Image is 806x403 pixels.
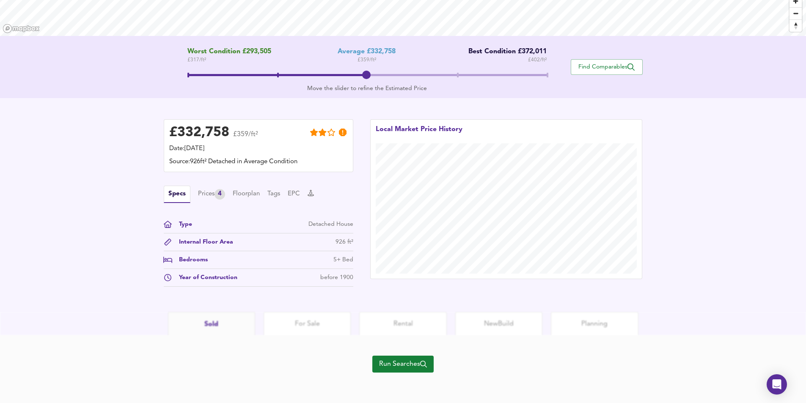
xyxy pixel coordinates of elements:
button: Find Comparables [571,59,643,75]
span: £359/ft² [233,131,258,143]
div: Detached House [308,220,353,229]
button: Tags [267,189,280,199]
div: Internal Floor Area [172,238,233,247]
button: EPC [288,189,300,199]
span: Find Comparables [575,63,638,71]
div: before 1900 [320,273,353,282]
button: Floorplan [233,189,260,199]
button: Specs [164,186,190,203]
div: Average £332,758 [338,48,396,56]
div: Open Intercom Messenger [767,374,787,395]
div: Local Market Price History [376,125,462,143]
div: £ 332,758 [169,126,229,139]
div: Source: 926ft² Detached in Average Condition [169,157,348,167]
div: 4 [215,189,225,200]
span: £ 402 / ft² [528,56,547,64]
span: £ 359 / ft² [358,56,376,64]
button: Zoom out [789,7,802,19]
button: Prices4 [198,189,225,200]
div: Date: [DATE] [169,144,348,154]
div: Best Condition £372,011 [462,48,547,56]
div: Type [172,220,192,229]
div: Bedrooms [172,255,208,264]
div: 5+ Bed [333,255,353,264]
div: Prices [198,189,225,200]
span: Worst Condition £293,505 [187,48,271,56]
span: Reset bearing to north [789,20,802,32]
button: Reset bearing to north [789,19,802,32]
a: Mapbox homepage [3,24,40,33]
span: Run Searches [379,358,427,370]
span: £ 317 / ft² [187,56,271,64]
div: Year of Construction [172,273,237,282]
button: Run Searches [372,356,434,373]
div: 926 ft² [336,238,353,247]
span: Zoom out [789,8,802,19]
div: Move the slider to refine the Estimated Price [187,84,547,93]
